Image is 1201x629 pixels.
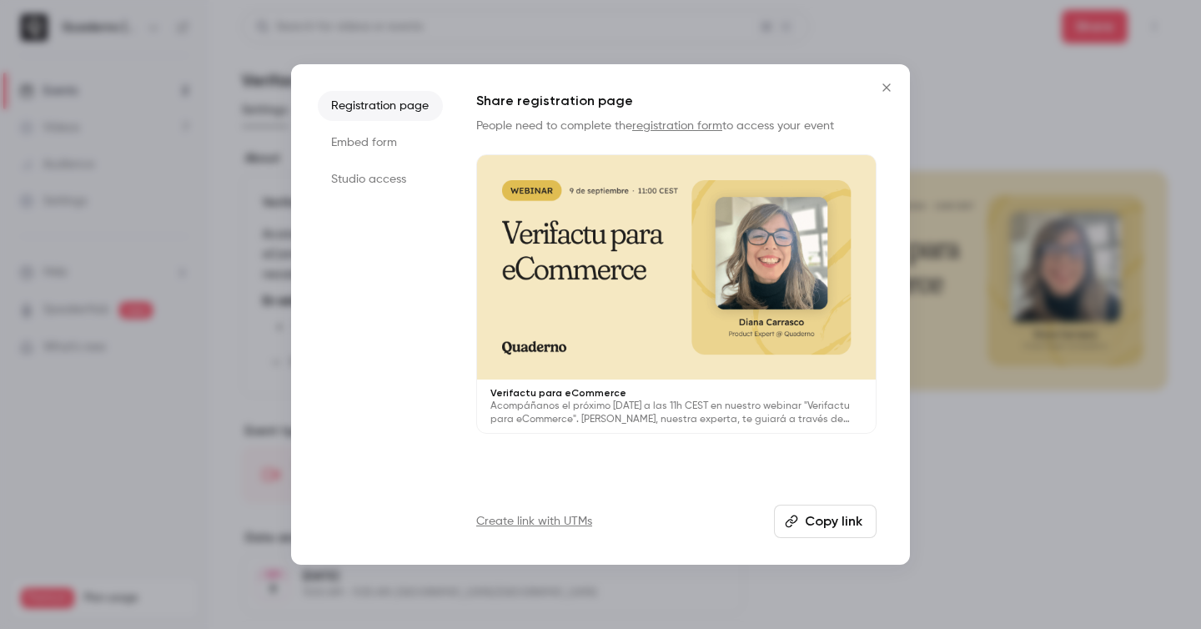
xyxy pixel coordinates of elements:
p: Acompáñanos el próximo [DATE] a las 11h CEST en nuestro webinar "Verifactu para eCommerce". [PERS... [490,400,862,426]
p: Verifactu para eCommerce [490,386,862,400]
h1: Share registration page [476,91,877,111]
a: Create link with UTMs [476,513,592,530]
button: Copy link [774,505,877,538]
a: registration form [632,120,722,132]
li: Registration page [318,91,443,121]
p: People need to complete the to access your event [476,118,877,134]
button: Close [870,71,903,104]
a: Verifactu para eCommerceAcompáñanos el próximo [DATE] a las 11h CEST en nuestro webinar "Verifact... [476,154,877,434]
li: Embed form [318,128,443,158]
li: Studio access [318,164,443,194]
